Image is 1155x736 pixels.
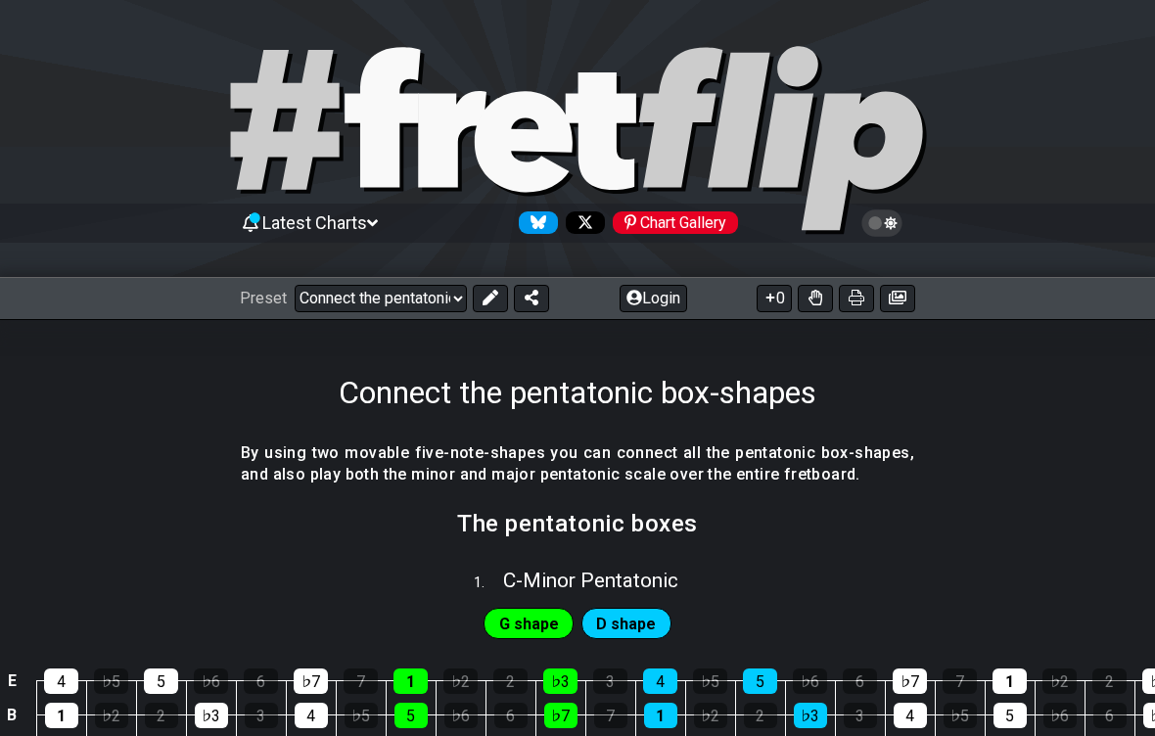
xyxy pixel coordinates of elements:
[894,703,927,728] div: 4
[593,668,627,694] div: 3
[893,668,927,694] div: ♭7
[262,212,367,233] span: Latest Charts
[757,285,792,312] button: 0
[493,668,528,694] div: 2
[94,668,128,694] div: ♭5
[596,610,656,638] span: First enable full edit mode to edit
[393,668,428,694] div: 1
[474,573,503,594] span: 1 .
[1043,703,1077,728] div: ♭6
[613,211,738,234] div: Chart Gallery
[744,703,777,728] div: 2
[457,513,698,534] h2: The pentatonic boxes
[444,703,478,728] div: ♭6
[880,285,915,312] button: Create image
[295,285,467,312] select: Preset
[644,703,677,728] div: 1
[345,703,378,728] div: ♭5
[594,703,627,728] div: 7
[843,668,877,694] div: 6
[544,703,577,728] div: ♭7
[511,211,558,234] a: Follow #fretflip at Bluesky
[558,211,605,234] a: Follow #fretflip at X
[241,442,914,486] h4: By using two movable five-note-shapes you can connect all the pentatonic box-shapes, and also pla...
[295,703,328,728] div: 4
[44,668,78,694] div: 4
[294,668,328,694] div: ♭7
[245,703,278,728] div: 3
[339,374,816,411] h1: Connect the pentatonic box-shapes
[620,285,687,312] button: Login
[244,668,278,694] div: 6
[494,703,528,728] div: 6
[693,668,727,694] div: ♭5
[95,703,128,728] div: ♭2
[240,289,287,307] span: Preset
[145,703,178,728] div: 2
[394,703,428,728] div: 5
[944,703,977,728] div: ♭5
[798,285,833,312] button: Toggle Dexterity for all fretkits
[194,668,228,694] div: ♭6
[45,703,78,728] div: 1
[499,610,559,638] span: First enable full edit mode to edit
[473,285,508,312] button: Edit Preset
[794,703,827,728] div: ♭3
[344,668,378,694] div: 7
[1093,703,1127,728] div: 6
[144,668,178,694] div: 5
[543,668,577,694] div: ♭3
[195,703,228,728] div: ♭3
[844,703,877,728] div: 3
[694,703,727,728] div: ♭2
[1042,668,1077,694] div: ♭2
[993,703,1027,728] div: 5
[605,211,738,234] a: #fretflip at Pinterest
[793,668,827,694] div: ♭6
[871,214,894,232] span: Toggle light / dark theme
[839,285,874,312] button: Print
[743,668,777,694] div: 5
[643,668,677,694] div: 4
[943,668,977,694] div: 7
[1092,668,1127,694] div: 2
[993,668,1027,694] div: 1
[503,569,678,592] span: C - Minor Pentatonic
[443,668,478,694] div: ♭2
[514,285,549,312] button: Share Preset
